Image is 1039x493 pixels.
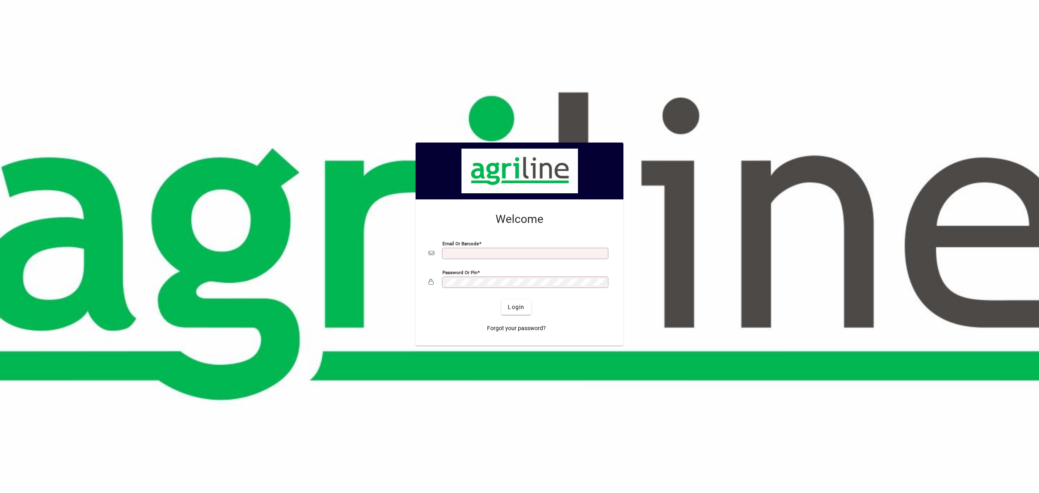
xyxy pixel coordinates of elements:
span: Forgot your password? [487,324,546,333]
mat-label: Email or Barcode [442,240,479,246]
button: Login [501,300,531,315]
a: Forgot your password? [484,321,549,336]
mat-label: Password or Pin [442,269,477,275]
h2: Welcome [429,212,610,226]
span: Login [508,303,524,311]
